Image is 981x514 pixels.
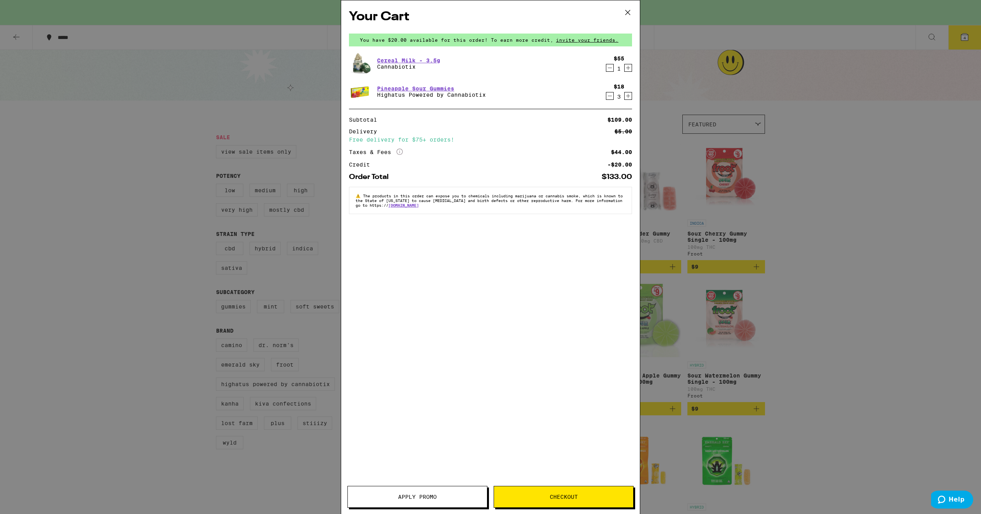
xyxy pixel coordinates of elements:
[349,174,394,181] div: Order Total
[356,193,623,207] span: The products in this order can expose you to chemicals including marijuana or cannabis smoke, whi...
[377,64,440,70] p: Cannabiotix
[614,94,624,100] div: 3
[349,8,632,26] h2: Your Cart
[607,162,632,167] div: -$20.00
[377,57,440,64] a: Cereal Milk - 3.5g
[614,55,624,62] div: $55
[624,92,632,100] button: Increment
[398,494,437,500] span: Apply Promo
[614,83,624,90] div: $18
[349,129,382,134] div: Delivery
[349,149,403,156] div: Taxes & Fees
[931,491,973,510] iframe: Opens a widget where you can find more information
[624,64,632,72] button: Increment
[388,203,419,207] a: [DOMAIN_NAME]
[349,117,382,122] div: Subtotal
[347,486,487,508] button: Apply Promo
[377,85,486,92] a: Pineapple Sour Gummies
[550,494,578,500] span: Checkout
[602,174,632,181] div: $133.00
[614,129,632,134] div: $5.00
[553,37,621,43] span: invite your friends.
[614,66,624,72] div: 1
[349,162,375,167] div: Credit
[360,37,553,43] span: You have $20.00 available for this order! To earn more credit,
[606,64,614,72] button: Decrement
[349,81,371,103] img: Highatus Powered by Cannabiotix - Pineapple Sour Gummies
[377,92,486,98] p: Highatus Powered by Cannabiotix
[606,92,614,100] button: Decrement
[611,149,632,155] div: $44.00
[494,486,634,508] button: Checkout
[349,137,632,142] div: Free delivery for $75+ orders!
[349,34,632,46] div: You have $20.00 available for this order! To earn more credit,invite your friends.
[607,117,632,122] div: $109.00
[349,53,371,74] img: Cannabiotix - Cereal Milk - 3.5g
[356,193,363,198] span: ⚠️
